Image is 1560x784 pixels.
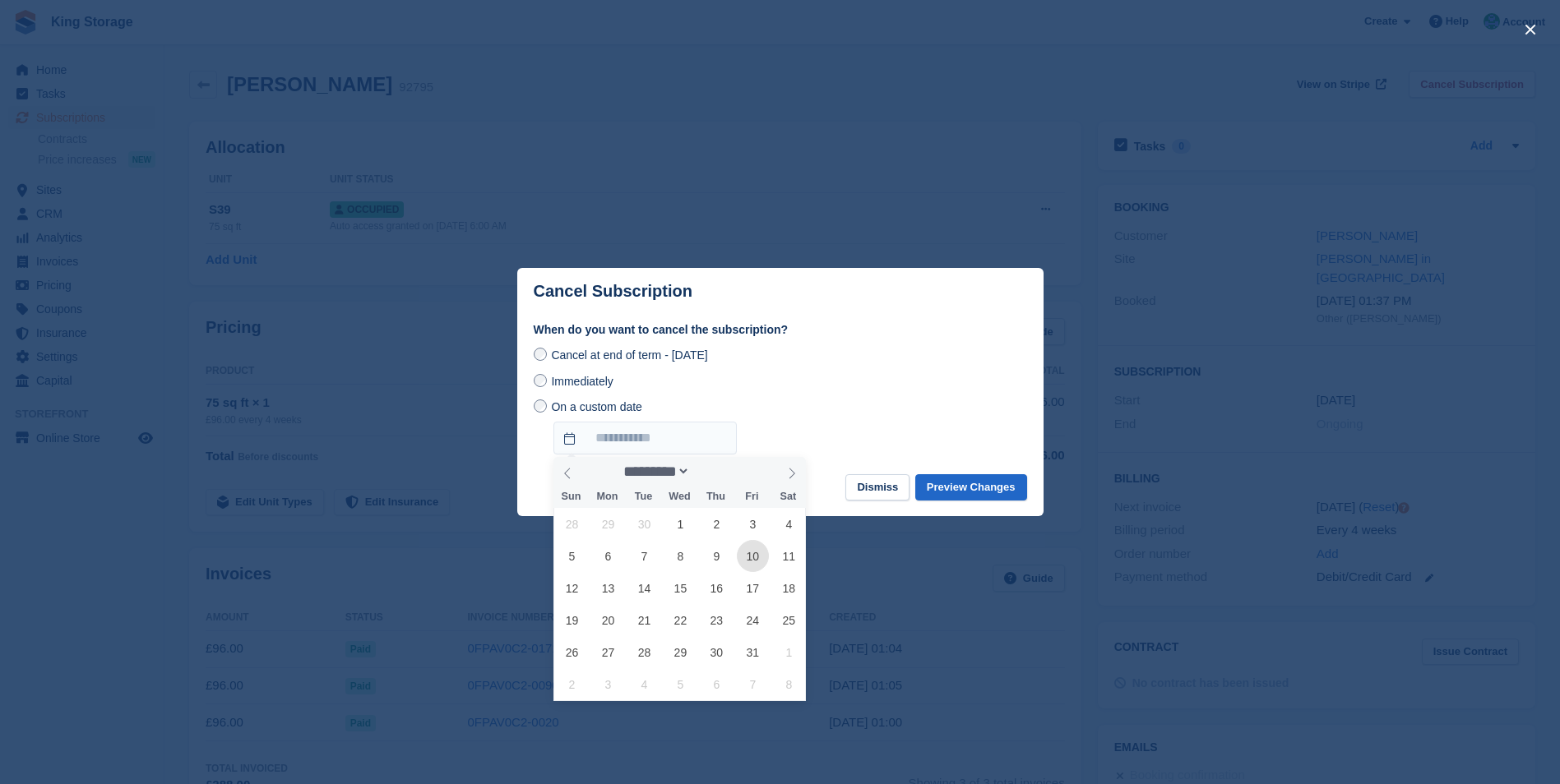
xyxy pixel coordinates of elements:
span: October 4, 2025 [773,508,805,540]
span: October 1, 2025 [664,508,697,540]
span: October 19, 2025 [556,604,588,636]
span: October 14, 2025 [628,572,660,604]
span: October 27, 2025 [592,636,624,668]
span: October 8, 2025 [664,540,697,572]
span: October 16, 2025 [701,572,733,604]
p: Cancel Subscription [534,282,692,301]
select: Month [618,463,690,480]
span: October 2, 2025 [701,508,733,540]
span: October 23, 2025 [701,604,733,636]
span: October 15, 2025 [664,572,697,604]
span: October 29, 2025 [664,636,697,668]
span: November 1, 2025 [773,636,805,668]
span: Fri [734,491,770,502]
span: October 6, 2025 [592,540,624,572]
span: November 4, 2025 [628,668,660,700]
span: October 22, 2025 [664,604,697,636]
span: November 7, 2025 [737,668,769,700]
span: November 3, 2025 [592,668,624,700]
span: October 7, 2025 [628,540,660,572]
button: Preview Changes [915,474,1027,501]
span: October 21, 2025 [628,604,660,636]
span: October 5, 2025 [556,540,588,572]
input: On a custom date [553,422,737,454]
span: September 28, 2025 [556,508,588,540]
button: Dismiss [845,474,910,501]
span: Thu [697,491,734,502]
span: October 3, 2025 [737,508,769,540]
button: close [1517,16,1544,43]
input: Cancel at end of term - [DATE] [534,348,547,361]
span: Sat [770,491,806,502]
span: October 11, 2025 [773,540,805,572]
span: October 25, 2025 [773,604,805,636]
span: Mon [589,491,625,502]
span: October 28, 2025 [628,636,660,668]
span: October 26, 2025 [556,636,588,668]
span: November 8, 2025 [773,668,805,700]
span: November 2, 2025 [556,668,588,700]
span: October 30, 2025 [701,636,733,668]
span: September 29, 2025 [592,508,624,540]
span: October 9, 2025 [701,540,733,572]
input: On a custom date [534,399,547,413]
span: Tue [625,491,661,502]
span: October 13, 2025 [592,572,624,604]
span: September 30, 2025 [628,508,660,540]
span: Cancel at end of term - [DATE] [551,348,707,362]
span: October 12, 2025 [556,572,588,604]
span: November 5, 2025 [664,668,697,700]
span: Immediately [551,375,613,388]
span: October 17, 2025 [737,572,769,604]
span: Sun [553,491,590,502]
span: On a custom date [551,400,642,413]
span: Wed [661,491,697,502]
span: November 6, 2025 [701,668,733,700]
span: October 10, 2025 [737,540,769,572]
input: Year [690,463,742,480]
label: When do you want to cancel the subscription? [534,321,1027,339]
span: October 24, 2025 [737,604,769,636]
span: October 31, 2025 [737,636,769,668]
input: Immediately [534,374,547,387]
span: October 18, 2025 [773,572,805,604]
span: October 20, 2025 [592,604,624,636]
